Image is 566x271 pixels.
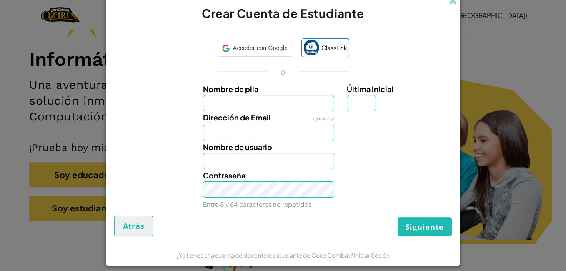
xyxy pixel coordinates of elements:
[398,217,452,236] button: Siguiente
[123,221,145,231] span: Atrás
[354,251,390,259] a: Iniciar Sesión
[280,67,286,77] p: o
[203,142,272,152] span: Nombre de usuario
[321,42,347,54] span: ClassLink
[406,222,444,232] span: Siguiente
[203,171,245,180] span: Contraseña
[203,84,258,94] span: Nombre de pila
[114,216,153,236] button: Atrás
[203,113,271,122] span: Dirección de Email
[202,6,364,20] span: Crear Cuenta de Estudiante
[347,84,393,94] span: Última inicial
[217,40,293,57] div: Acceder con Google
[303,40,319,55] img: classlink-logo-small.png
[233,42,288,54] span: Acceder con Google
[176,251,354,259] span: ¿Ya tienes una cuenta de docente o estudiante de CodeCombat?
[203,200,312,208] small: Entre 8 y 64 caracteres no repetidos
[313,115,334,122] span: opcional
